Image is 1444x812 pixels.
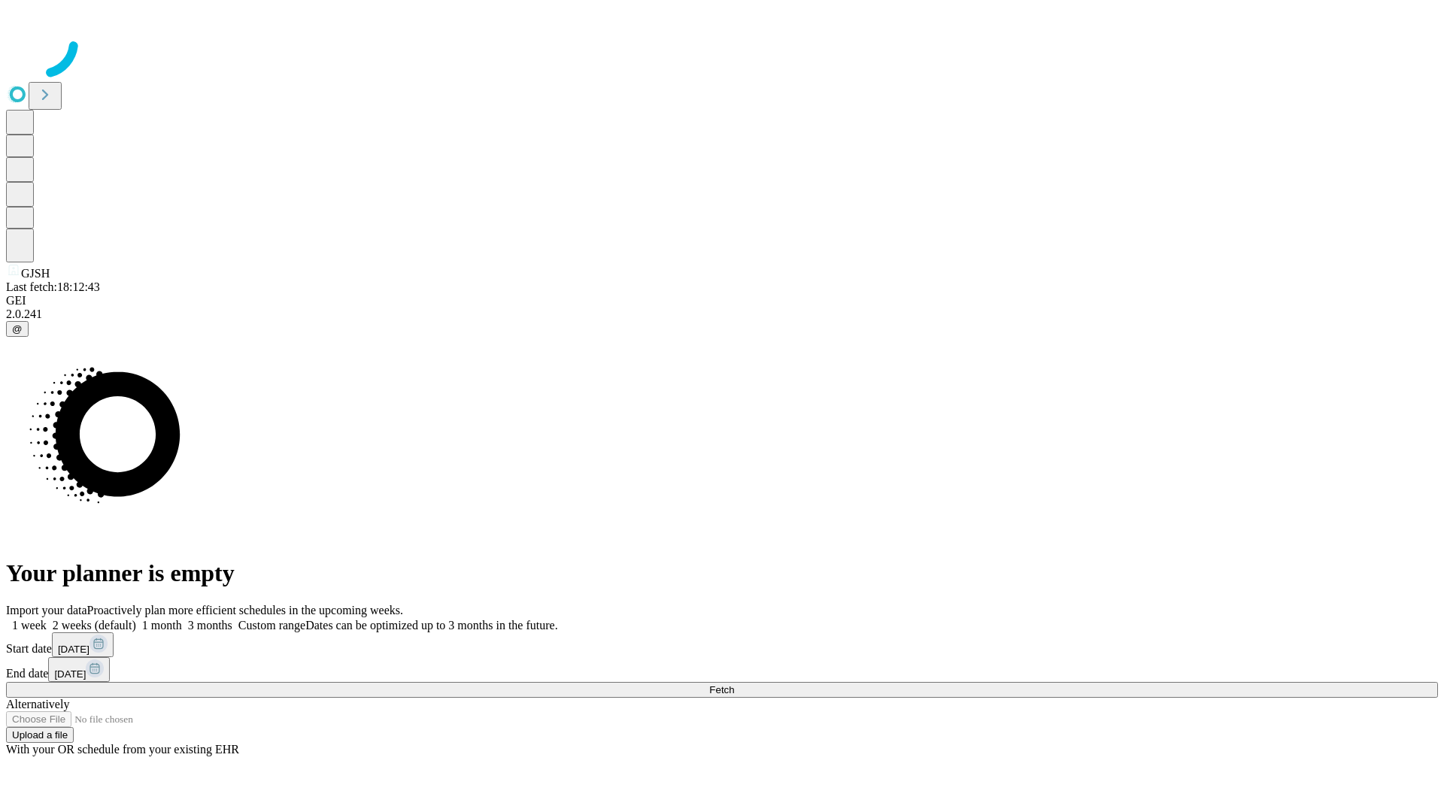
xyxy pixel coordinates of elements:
[53,619,136,632] span: 2 weeks (default)
[305,619,557,632] span: Dates can be optimized up to 3 months in the future.
[6,698,69,710] span: Alternatively
[87,604,403,617] span: Proactively plan more efficient schedules in the upcoming weeks.
[188,619,232,632] span: 3 months
[6,308,1438,321] div: 2.0.241
[6,280,100,293] span: Last fetch: 18:12:43
[52,632,114,657] button: [DATE]
[6,743,239,756] span: With your OR schedule from your existing EHR
[238,619,305,632] span: Custom range
[21,267,50,280] span: GJSH
[12,323,23,335] span: @
[6,604,87,617] span: Import your data
[6,294,1438,308] div: GEI
[58,644,89,655] span: [DATE]
[709,684,734,695] span: Fetch
[12,619,47,632] span: 1 week
[6,559,1438,587] h1: Your planner is empty
[6,682,1438,698] button: Fetch
[54,668,86,680] span: [DATE]
[48,657,110,682] button: [DATE]
[142,619,182,632] span: 1 month
[6,321,29,337] button: @
[6,632,1438,657] div: Start date
[6,657,1438,682] div: End date
[6,727,74,743] button: Upload a file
